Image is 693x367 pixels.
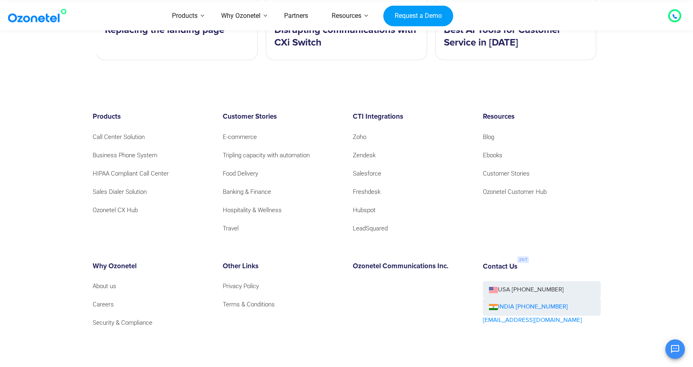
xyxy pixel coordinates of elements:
a: Terms & Conditions [223,299,275,310]
a: HIPAA Compliant Call Center [93,168,169,179]
a: Tripling capacity with automation [223,150,310,161]
a: E-commerce [223,132,257,143]
a: Ozonetel CX Hub [93,205,138,216]
a: About us [93,281,116,292]
a: Products [160,2,209,30]
a: Privacy Policy [223,281,259,292]
a: Sales Dialer Solution [93,187,147,198]
button: Open chat [665,339,685,359]
a: Resources [320,2,373,30]
a: Ozonetel Customer Hub [483,187,547,198]
h6: Other Links [223,263,341,271]
a: Customer Stories [483,168,530,179]
h6: Ozonetel Communications Inc. [353,263,471,271]
a: Food Delivery [223,168,258,179]
a: Business Phone System [93,150,157,161]
a: Ebooks [483,150,502,161]
a: Security & Compliance [93,317,152,328]
a: Banking & Finance [223,187,271,198]
a: Salesforce [353,168,381,179]
a: Why Ozonetel [209,2,272,30]
a: Freshdesk [353,187,380,198]
a: INDIA [PHONE_NUMBER] [489,302,568,312]
a: Partners [272,2,320,30]
h6: Why Ozonetel [93,263,211,271]
a: Blog [483,132,494,143]
h6: Resources [483,113,601,121]
a: [EMAIL_ADDRESS][DOMAIN_NAME] [483,316,582,325]
a: Best AI Tools for Customer Service in [DATE] [444,16,588,49]
a: Zoho [353,132,366,143]
a: Disrupting communications with CXi Switch [274,16,419,49]
img: us-flag.png [489,287,498,293]
a: Request a Demo [383,5,453,26]
a: Travel [223,223,239,234]
h6: Customer Stories [223,113,341,121]
h6: CTI Integrations [353,113,471,121]
a: Zendesk [353,150,376,161]
a: USA [PHONE_NUMBER] [483,281,601,299]
a: Call Center Solution [93,132,145,143]
a: LeadSquared [353,223,388,234]
h6: Products [93,113,211,121]
a: Hubspot [353,205,376,216]
h6: Contact Us [483,263,517,271]
a: Careers [93,299,114,310]
img: ind-flag.png [489,304,498,310]
a: Hospitality & Wellness [223,205,282,216]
